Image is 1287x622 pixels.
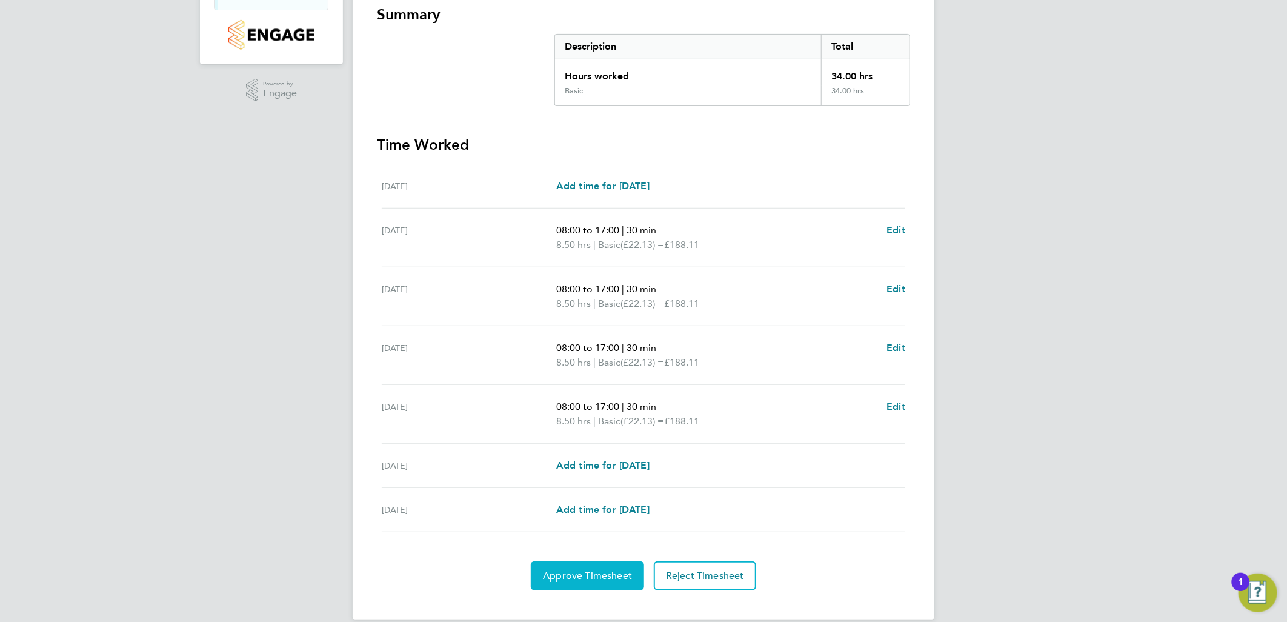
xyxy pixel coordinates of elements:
span: Reject Timesheet [666,570,744,582]
h3: Time Worked [377,135,910,155]
span: | [593,298,596,309]
h3: Summary [377,5,910,24]
a: Go to home page [215,20,328,50]
div: [DATE] [382,458,556,473]
a: Add time for [DATE] [556,503,650,517]
span: Edit [886,342,905,353]
div: Hours worked [555,59,821,86]
span: Basic [598,414,620,429]
span: Basic [598,355,620,370]
div: Basic [565,86,583,96]
span: 08:00 to 17:00 [556,342,619,353]
div: [DATE] [382,223,556,252]
button: Reject Timesheet [654,561,756,590]
button: Approve Timesheet [531,561,644,590]
div: 34.00 hrs [821,59,910,86]
span: Add time for [DATE] [556,460,650,471]
div: [DATE] [382,179,556,193]
div: [DATE] [382,341,556,370]
span: 8.50 hrs [556,356,591,368]
span: £188.11 [664,298,699,309]
div: [DATE] [382,503,556,517]
div: Description [555,35,821,59]
span: | [593,239,596,250]
span: Add time for [DATE] [556,180,650,192]
button: Open Resource Center, 1 new notification [1239,574,1277,612]
span: Edit [886,224,905,236]
span: 08:00 to 17:00 [556,283,619,295]
a: Powered byEngage [246,79,298,102]
span: (£22.13) = [620,356,664,368]
span: £188.11 [664,356,699,368]
span: £188.11 [664,239,699,250]
span: Edit [886,283,905,295]
span: 8.50 hrs [556,415,591,427]
div: [DATE] [382,400,556,429]
span: Basic [598,238,620,252]
a: Add time for [DATE] [556,458,650,473]
a: Edit [886,223,905,238]
div: Total [821,35,910,59]
a: Edit [886,400,905,414]
div: 34.00 hrs [821,86,910,105]
span: | [593,356,596,368]
span: 30 min [627,342,656,353]
span: | [593,415,596,427]
span: (£22.13) = [620,415,664,427]
a: Edit [886,282,905,296]
span: (£22.13) = [620,239,664,250]
section: Timesheet [377,5,910,590]
a: Edit [886,341,905,355]
div: [DATE] [382,282,556,311]
span: £188.11 [664,415,699,427]
span: Add time for [DATE] [556,504,650,515]
span: (£22.13) = [620,298,664,309]
span: Powered by [263,79,297,89]
span: Edit [886,401,905,412]
span: Approve Timesheet [543,570,632,582]
div: 1 [1238,582,1243,598]
span: 30 min [627,224,656,236]
span: Basic [598,296,620,311]
span: 30 min [627,401,656,412]
img: countryside-properties-logo-retina.png [228,20,314,50]
span: 08:00 to 17:00 [556,224,619,236]
span: | [622,401,624,412]
span: 08:00 to 17:00 [556,401,619,412]
div: Summary [554,34,910,106]
span: | [622,283,624,295]
span: 8.50 hrs [556,298,591,309]
span: | [622,224,624,236]
span: 30 min [627,283,656,295]
span: | [622,342,624,353]
span: Engage [263,89,297,99]
a: Add time for [DATE] [556,179,650,193]
span: 8.50 hrs [556,239,591,250]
